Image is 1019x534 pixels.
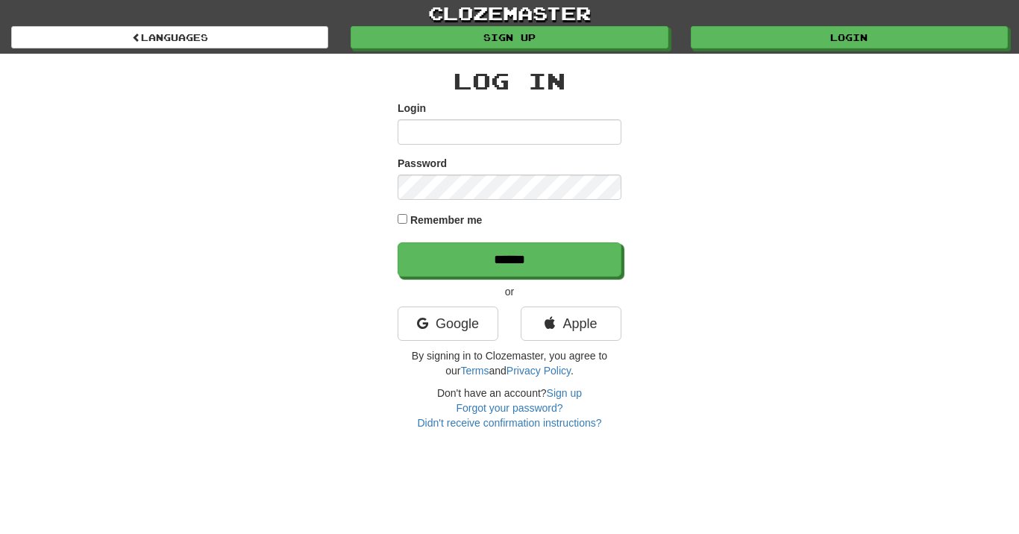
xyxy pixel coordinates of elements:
p: By signing in to Clozemaster, you agree to our and . [398,348,621,378]
div: Don't have an account? [398,386,621,430]
a: Languages [11,26,328,48]
label: Login [398,101,426,116]
a: Google [398,307,498,341]
a: Apple [521,307,621,341]
p: or [398,284,621,299]
a: Terms [460,365,489,377]
a: Sign up [351,26,668,48]
a: Forgot your password? [456,402,562,414]
h2: Log In [398,69,621,93]
label: Password [398,156,447,171]
a: Login [691,26,1008,48]
a: Privacy Policy [507,365,571,377]
a: Sign up [547,387,582,399]
a: Didn't receive confirmation instructions? [417,417,601,429]
label: Remember me [410,213,483,227]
